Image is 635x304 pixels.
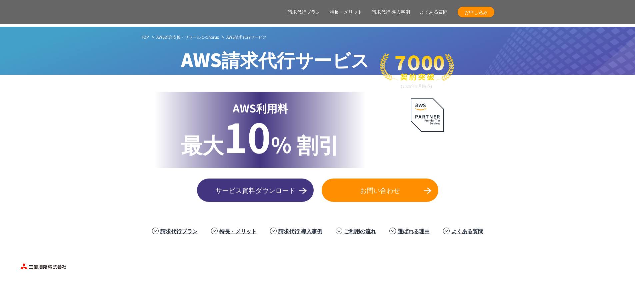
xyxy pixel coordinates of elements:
[372,9,410,16] a: 請求代行 導入事例
[330,9,362,16] a: 特長・メリット
[435,253,488,280] img: クリスピー・クリーム・ドーナツ
[15,253,68,280] img: 三菱地所
[197,185,314,195] span: サービス資料ダウンロード
[495,253,548,280] img: 共同通信デジタル
[197,179,314,202] a: サービス資料ダウンロード
[380,53,454,89] img: 契約件数
[181,128,224,159] span: 最大
[411,98,444,132] img: AWSプレミアティアサービスパートナー
[451,227,483,235] a: よくある質問
[181,72,369,83] p: 国内最高水準の割引と 24時間365日の無料AWS技術サポート
[375,253,428,280] img: 東京書籍
[555,253,608,280] img: まぐまぐ
[397,136,457,161] p: AWS最上位 プレミアティア サービスパートナー
[315,253,368,280] img: ヤマサ醤油
[278,227,322,235] a: 請求代行 導入事例
[288,9,320,16] a: 請求代行プラン
[181,100,339,116] p: AWS利用料
[322,185,438,195] span: お問い合わせ
[75,253,128,280] img: ミズノ
[344,227,376,235] a: ご利用の流れ
[226,34,267,40] span: AWS請求代行サービス
[458,7,494,17] a: お申し込み
[420,9,448,16] a: よくある質問
[141,34,149,40] a: TOP
[156,34,219,40] a: AWS総合支援・リセール C-Chorus
[219,227,257,235] a: 特長・メリット
[322,179,438,202] a: お問い合わせ
[255,253,308,280] img: エアトリ
[181,46,369,72] span: AWS請求代行サービス
[195,253,248,280] img: フジモトHD
[224,107,271,165] span: 10
[181,116,339,160] p: % 割引
[398,227,430,235] a: 選ばれる理由
[135,253,188,280] img: 住友生命保険相互
[160,227,198,235] a: 請求代行プラン
[458,9,494,16] span: お申し込み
